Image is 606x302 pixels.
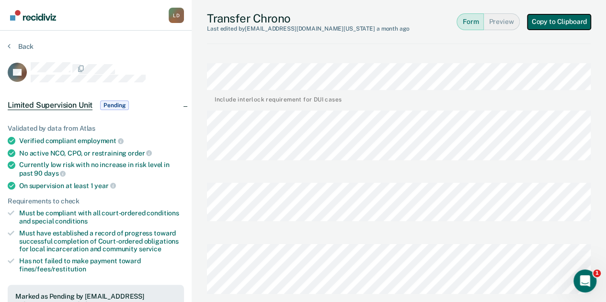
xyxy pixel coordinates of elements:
[169,8,184,23] div: L D
[10,10,56,21] img: Recidiviz
[94,182,115,190] span: year
[44,169,66,177] span: days
[19,229,184,253] div: Must have established a record of progress toward successful completion of Court-ordered obligati...
[128,149,152,157] span: order
[484,13,520,30] button: Preview
[215,94,342,103] div: Include interlock requirement for DUI cases
[78,137,123,145] span: employment
[169,8,184,23] button: Profile dropdown button
[8,42,34,51] button: Back
[527,14,591,30] button: Copy to Clipboard
[19,257,184,273] div: Has not failed to make payment toward
[19,136,184,145] div: Verified compliant
[100,101,129,110] span: Pending
[377,25,410,32] span: a month ago
[139,245,161,253] span: service
[19,149,184,157] div: No active NCO, CPO, or restraining
[19,265,86,273] span: fines/fees/restitution
[573,269,596,292] iframe: Intercom live chat
[19,209,184,225] div: Must be compliant with all court-ordered conditions and special conditions
[593,269,601,277] span: 1
[457,13,484,30] button: Form
[207,25,409,32] div: Last edited by [EMAIL_ADDRESS][DOMAIN_NAME][US_STATE]
[8,101,92,110] span: Limited Supervision Unit
[8,124,184,133] div: Validated by data from Atlas
[19,161,184,177] div: Currently low risk with no increase in risk level in past 90
[207,11,409,32] div: Transfer Chrono
[19,181,184,190] div: On supervision at least 1
[8,197,184,205] div: Requirements to check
